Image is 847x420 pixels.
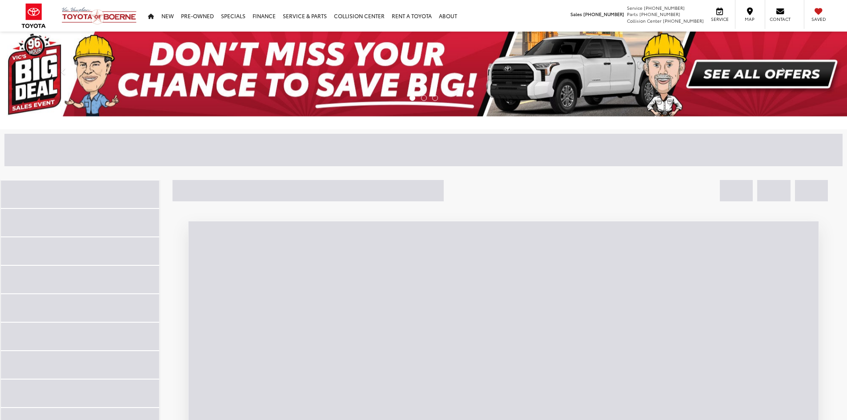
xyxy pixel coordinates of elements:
[627,17,662,24] span: Collision Center
[639,11,680,17] span: [PHONE_NUMBER]
[61,7,137,25] img: Vic Vaughan Toyota of Boerne
[740,16,759,22] span: Map
[663,17,704,24] span: [PHONE_NUMBER]
[627,4,642,11] span: Service
[809,16,828,22] span: Saved
[644,4,685,11] span: [PHONE_NUMBER]
[627,11,638,17] span: Parts
[770,16,791,22] span: Contact
[583,11,624,17] span: [PHONE_NUMBER]
[710,16,730,22] span: Service
[570,11,582,17] span: Sales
